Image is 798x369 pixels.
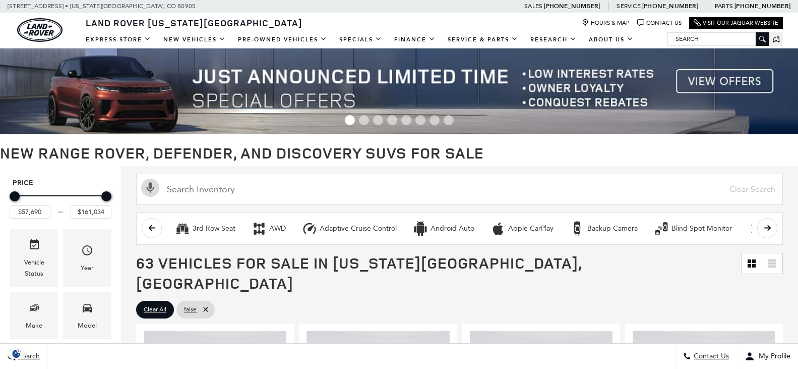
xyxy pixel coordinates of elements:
[490,221,506,236] div: Apple CarPlay
[755,352,790,361] span: My Profile
[582,19,630,27] a: Hours & Map
[320,224,397,233] div: Adaptive Cruise Control
[80,31,157,48] a: EXPRESS STORE
[637,19,682,27] a: Contact Us
[524,31,583,48] a: Research
[302,221,317,236] div: Adaptive Cruise Control
[5,348,28,359] img: Opt-Out Icon
[5,348,28,359] section: Click to Open Cookie Consent Modal
[13,179,108,188] h5: Price
[142,218,162,238] button: scroll left
[81,242,93,262] span: Year
[252,221,267,236] div: AWD
[737,344,798,369] button: Open user profile menu
[373,115,383,125] span: Go to slide 3
[80,31,640,48] nav: Main Navigation
[401,115,411,125] span: Go to slide 5
[71,205,111,219] input: Maximum
[617,3,640,10] span: Service
[144,303,166,316] span: Clear All
[648,218,738,239] button: Blind Spot MonitorBlind Spot Monitor
[18,257,50,279] div: Vehicle Status
[10,205,50,219] input: Minimum
[80,17,309,29] a: Land Rover [US_STATE][GEOGRAPHIC_DATA]
[429,115,440,125] span: Go to slide 7
[81,262,94,274] div: Year
[715,3,733,10] span: Parts
[17,18,63,42] img: Land Rover
[246,218,291,239] button: AWDAWD
[296,218,402,239] button: Adaptive Cruise ControlAdaptive Cruise Control
[388,31,442,48] a: Finance
[544,2,600,10] a: [PHONE_NUMBER]
[136,174,783,205] input: Search Inventory
[169,218,241,239] button: 3rd Row Seat3rd Row Seat
[232,31,333,48] a: Pre-Owned Vehicles
[10,188,111,219] div: Price
[570,221,585,236] div: Backup Camera
[193,224,235,233] div: 3rd Row Seat
[345,115,355,125] span: Go to slide 1
[157,31,232,48] a: New Vehicles
[141,179,159,197] svg: Click to toggle on voice search
[26,320,42,331] div: Make
[431,224,474,233] div: Android Auto
[485,218,559,239] button: Apple CarPlayApple CarPlay
[359,115,369,125] span: Go to slide 2
[86,17,302,29] span: Land Rover [US_STATE][GEOGRAPHIC_DATA]
[407,218,480,239] button: Android AutoAndroid Auto
[668,33,769,45] input: Search
[748,221,763,236] div: Bluetooth
[694,19,778,27] a: Visit Our Jaguar Website
[757,218,777,238] button: scroll right
[78,320,97,331] div: Model
[101,191,111,201] div: Maximum Price
[63,229,111,287] div: YearYear
[10,292,58,339] div: MakeMake
[10,229,58,287] div: VehicleVehicle Status
[654,221,669,236] div: Blind Spot Monitor
[564,218,643,239] button: Backup CameraBackup Camera
[28,299,40,320] span: Make
[184,303,197,316] span: false
[28,236,40,257] span: Vehicle
[63,292,111,339] div: ModelModel
[8,3,196,10] a: [STREET_ADDRESS] • [US_STATE][GEOGRAPHIC_DATA], CO 80905
[175,221,190,236] div: 3rd Row Seat
[691,352,729,361] span: Contact Us
[671,224,732,233] div: Blind Spot Monitor
[587,224,638,233] div: Backup Camera
[524,3,542,10] span: Sales
[387,115,397,125] span: Go to slide 4
[442,31,524,48] a: Service & Parts
[444,115,454,125] span: Go to slide 8
[10,191,20,201] div: Minimum Price
[333,31,388,48] a: Specials
[583,31,640,48] a: About Us
[269,224,286,233] div: AWD
[734,2,790,10] a: [PHONE_NUMBER]
[17,18,63,42] a: land-rover
[136,252,582,293] span: 63 Vehicles for Sale in [US_STATE][GEOGRAPHIC_DATA], [GEOGRAPHIC_DATA]
[415,115,425,125] span: Go to slide 6
[508,224,554,233] div: Apple CarPlay
[642,2,698,10] a: [PHONE_NUMBER]
[81,299,93,320] span: Model
[413,221,428,236] div: Android Auto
